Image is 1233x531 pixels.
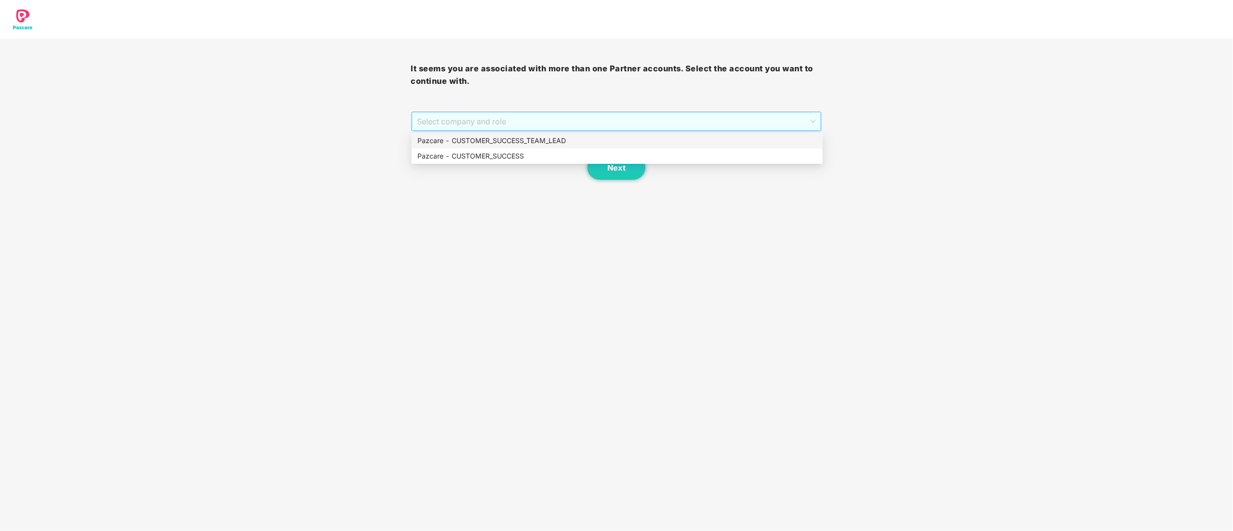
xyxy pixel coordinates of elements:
[417,112,816,131] span: Select company and role
[411,63,822,87] h3: It seems you are associated with more than one Partner accounts. Select the account you want to c...
[417,135,817,146] div: Pazcare - CUSTOMER_SUCCESS_TEAM_LEAD
[607,163,626,173] span: Next
[412,133,823,148] div: Pazcare - CUSTOMER_SUCCESS_TEAM_LEAD
[412,148,823,164] div: Pazcare - CUSTOMER_SUCCESS
[417,151,817,161] div: Pazcare - CUSTOMER_SUCCESS
[588,156,645,180] button: Next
